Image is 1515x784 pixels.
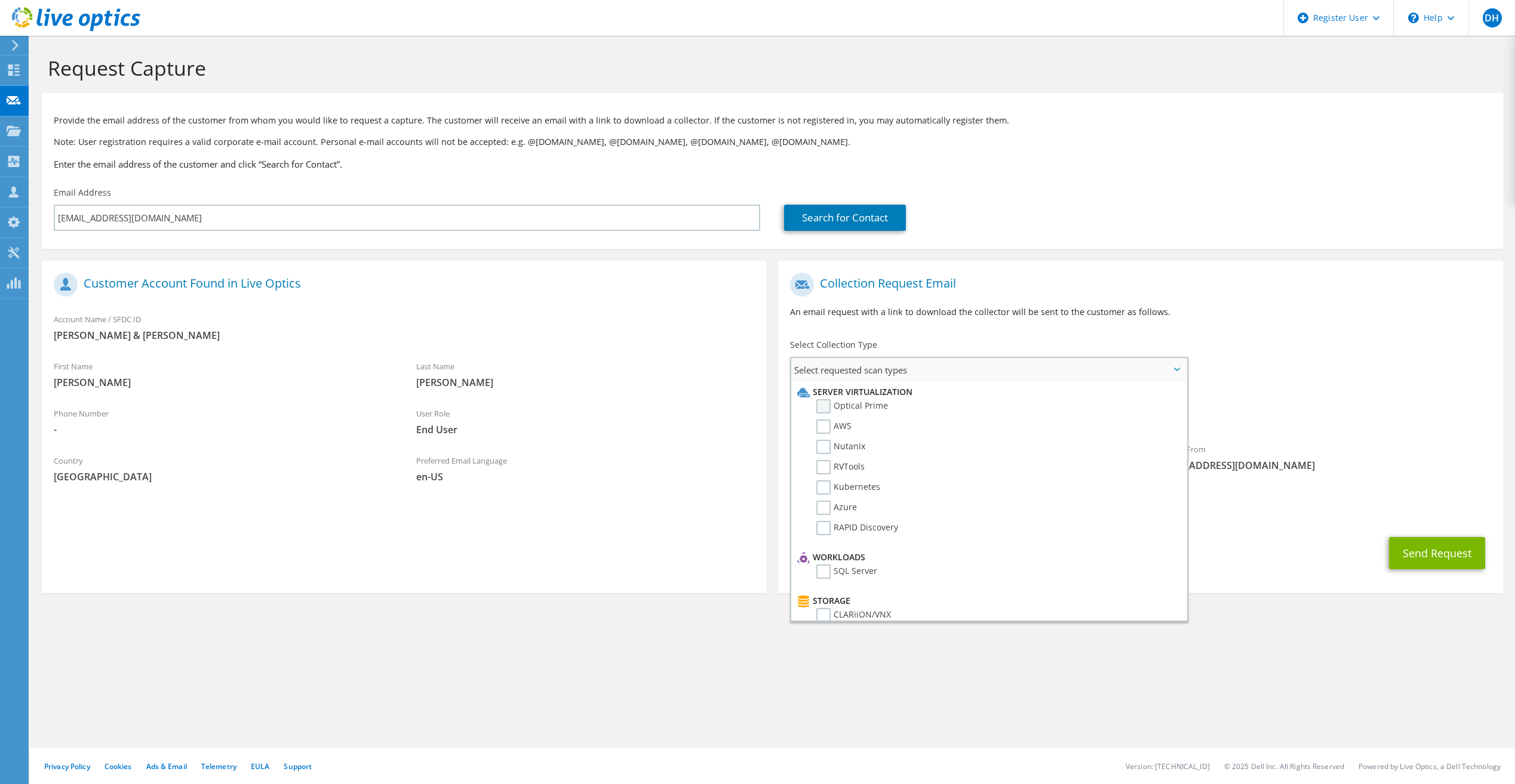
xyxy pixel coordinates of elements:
[416,376,755,389] span: [PERSON_NAME]
[42,354,404,395] div: First Name
[44,761,90,771] a: Privacy Policy
[416,423,755,436] span: End User
[1126,761,1210,771] li: Version: [TECHNICAL_ID]
[816,419,852,434] label: AWS
[778,437,1141,478] div: To
[54,273,748,297] h1: Customer Account Found in Live Optics
[778,387,1502,431] div: Requested Collections
[1141,437,1503,478] div: Sender & From
[791,358,1186,382] span: Select requested scan types
[1359,761,1501,771] li: Powered by Live Optics, a Dell Technology
[201,761,236,771] a: Telemetry
[794,550,1180,564] li: Workloads
[816,564,877,579] label: SQL Server
[778,484,1502,525] div: CC & Reply To
[1153,459,1491,472] span: [EMAIL_ADDRESS][DOMAIN_NAME]
[816,460,865,474] label: RVTools
[48,55,1491,81] h1: Request Capture
[54,158,1491,171] h3: Enter the email address of the customer and click “Search for Contact”.
[404,401,767,442] div: User Role
[54,135,1491,149] p: Note: User registration requires a valid corporate e-mail account. Personal e-mail accounts will ...
[1224,761,1344,771] li: © 2025 Dell Inc. All Rights Reserved
[816,480,880,495] label: Kubernetes
[816,521,898,535] label: RAPID Discovery
[794,385,1180,399] li: Server Virtualization
[1483,8,1502,27] span: DH
[816,440,865,454] label: Nutanix
[54,329,754,342] span: [PERSON_NAME] & [PERSON_NAME]
[790,273,1485,297] h1: Collection Request Email
[54,423,392,436] span: -
[42,307,766,348] div: Account Name / SFDC ID
[54,376,392,389] span: [PERSON_NAME]
[816,608,891,622] label: CLARiiON/VNX
[1389,537,1485,569] button: Send Request
[251,761,269,771] a: EULA
[54,114,1491,127] p: Provide the email address of the customer from whom you would like to request a capture. The cust...
[404,354,767,395] div: Last Name
[816,399,888,413] label: Optical Prime
[790,339,877,351] label: Select Collection Type
[54,187,111,199] label: Email Address
[784,205,906,231] a: Search for Contact
[42,448,404,489] div: Country
[416,470,755,483] span: en-US
[105,761,132,771] a: Cookies
[1408,13,1419,23] svg: \n
[42,401,404,442] div: Phone Number
[816,501,857,515] label: Azure
[794,594,1180,608] li: Storage
[284,761,312,771] a: Support
[404,448,767,489] div: Preferred Email Language
[146,761,187,771] a: Ads & Email
[54,470,392,483] span: [GEOGRAPHIC_DATA]
[790,305,1491,319] p: An email request with a link to download the collector will be sent to the customer as follows.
